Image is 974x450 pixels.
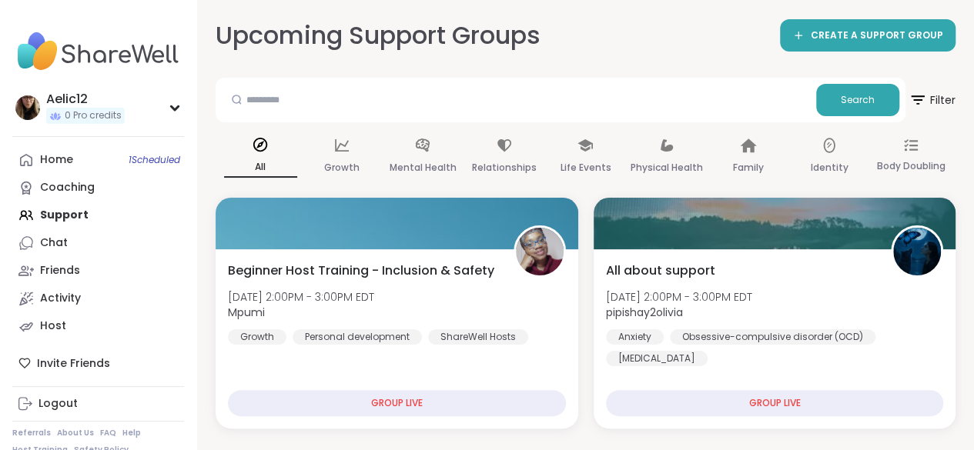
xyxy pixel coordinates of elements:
a: Host [12,312,184,340]
span: Search [841,93,875,107]
div: Obsessive-compulsive disorder (OCD) [670,329,875,345]
h2: Upcoming Support Groups [216,18,541,53]
p: Life Events [560,158,611,177]
div: Friends [40,263,80,278]
span: All about support [606,262,715,280]
p: Relationships [472,158,537,177]
a: Logout [12,390,184,418]
img: pipishay2olivia [893,228,941,275]
div: Coaching [40,180,95,195]
a: Referrals [12,428,51,438]
div: Growth [228,329,286,345]
p: Mental Health [390,158,457,177]
span: Beginner Host Training - Inclusion & Safety [228,262,494,280]
p: Physical Health [631,158,703,177]
img: Mpumi [516,228,564,275]
a: CREATE A SUPPORT GROUP [780,19,956,52]
span: [DATE] 2:00PM - 3:00PM EDT [228,289,374,305]
span: 0 Pro credits [65,109,122,122]
div: Host [40,318,66,334]
a: Coaching [12,174,184,202]
div: ShareWell Hosts [428,329,528,345]
a: Activity [12,285,184,312]
div: Chat [40,235,68,251]
div: Activity [40,291,81,306]
span: 1 Scheduled [129,154,180,166]
div: Anxiety [606,329,664,345]
p: Body Doubling [876,157,945,175]
button: Search [816,84,899,116]
a: FAQ [100,428,116,438]
div: Home [40,152,73,168]
b: pipishay2olivia [606,305,683,320]
a: Chat [12,229,184,257]
div: GROUP LIVE [606,390,944,416]
b: Mpumi [228,305,265,320]
span: Filter [909,82,956,118]
a: About Us [57,428,94,438]
div: GROUP LIVE [228,390,566,416]
p: Growth [324,158,360,177]
p: Identity [811,158,848,177]
p: All [224,158,297,178]
span: [DATE] 2:00PM - 3:00PM EDT [606,289,752,305]
div: Aelic12 [46,91,125,108]
p: Family [733,158,764,177]
img: ShareWell Nav Logo [12,25,184,78]
button: Filter [909,78,956,122]
a: Help [122,428,141,438]
span: CREATE A SUPPORT GROUP [811,29,943,42]
div: Personal development [293,329,422,345]
a: Friends [12,257,184,285]
div: [MEDICAL_DATA] [606,351,708,366]
div: Logout [38,396,78,412]
img: Aelic12 [15,95,40,120]
div: Invite Friends [12,349,184,377]
a: Home1Scheduled [12,146,184,174]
